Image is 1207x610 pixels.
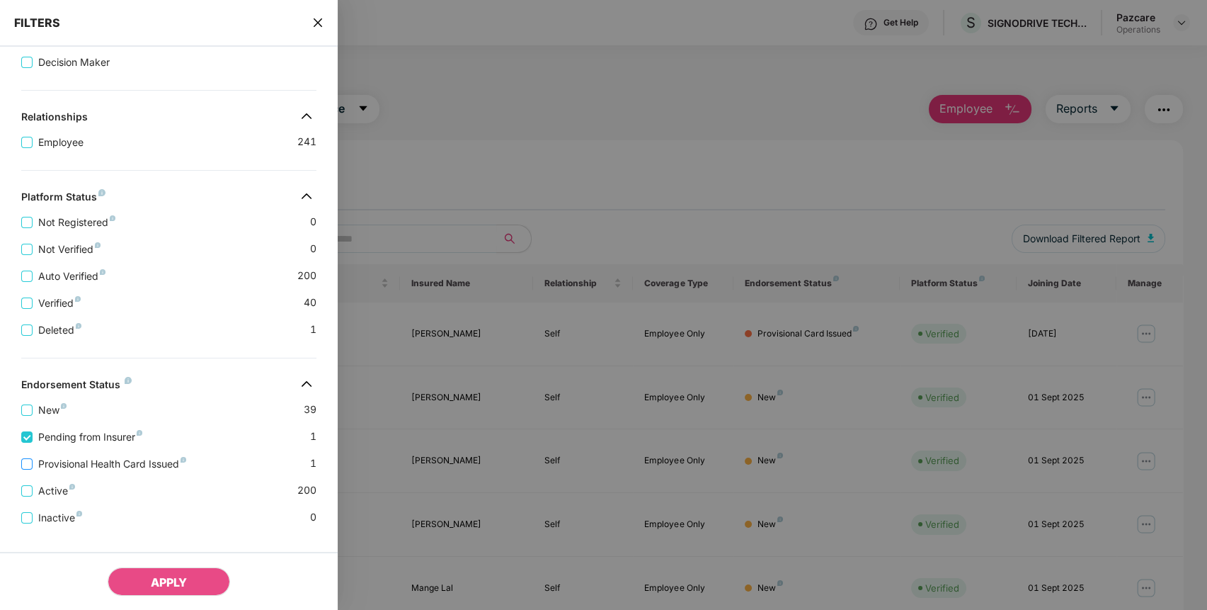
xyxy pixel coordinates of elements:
[76,323,81,329] img: svg+xml;base64,PHN2ZyB4bWxucz0iaHR0cDovL3d3dy53My5vcmcvMjAwMC9zdmciIHdpZHRoPSI4IiBoZWlnaHQ9IjgiIH...
[33,429,148,445] span: Pending from Insurer
[33,295,86,311] span: Verified
[21,378,132,395] div: Endorsement Status
[33,402,72,418] span: New
[312,16,324,30] span: close
[61,403,67,409] img: svg+xml;base64,PHN2ZyB4bWxucz0iaHR0cDovL3d3dy53My5vcmcvMjAwMC9zdmciIHdpZHRoPSI4IiBoZWlnaHQ9IjgiIH...
[310,214,316,230] span: 0
[110,215,115,221] img: svg+xml;base64,PHN2ZyB4bWxucz0iaHR0cDovL3d3dy53My5vcmcvMjAwMC9zdmciIHdpZHRoPSI4IiBoZWlnaHQ9IjgiIH...
[98,189,105,196] img: svg+xml;base64,PHN2ZyB4bWxucz0iaHR0cDovL3d3dy53My5vcmcvMjAwMC9zdmciIHdpZHRoPSI4IiBoZWlnaHQ9IjgiIH...
[151,575,187,589] span: APPLY
[310,429,316,445] span: 1
[125,377,132,384] img: svg+xml;base64,PHN2ZyB4bWxucz0iaHR0cDovL3d3dy53My5vcmcvMjAwMC9zdmciIHdpZHRoPSI4IiBoZWlnaHQ9IjgiIH...
[310,509,316,526] span: 0
[137,430,142,436] img: svg+xml;base64,PHN2ZyB4bWxucz0iaHR0cDovL3d3dy53My5vcmcvMjAwMC9zdmciIHdpZHRoPSI4IiBoZWlnaHQ9IjgiIH...
[95,242,101,248] img: svg+xml;base64,PHN2ZyB4bWxucz0iaHR0cDovL3d3dy53My5vcmcvMjAwMC9zdmciIHdpZHRoPSI4IiBoZWlnaHQ9IjgiIH...
[33,510,88,526] span: Inactive
[33,135,89,150] span: Employee
[33,483,81,499] span: Active
[33,215,121,230] span: Not Registered
[33,242,106,257] span: Not Verified
[100,269,105,275] img: svg+xml;base64,PHN2ZyB4bWxucz0iaHR0cDovL3d3dy53My5vcmcvMjAwMC9zdmciIHdpZHRoPSI4IiBoZWlnaHQ9IjgiIH...
[295,185,318,208] img: svg+xml;base64,PHN2ZyB4bWxucz0iaHR0cDovL3d3dy53My5vcmcvMjAwMC9zdmciIHdpZHRoPSIzMiIgaGVpZ2h0PSIzMi...
[21,111,88,128] div: Relationships
[14,16,60,30] span: FILTERS
[310,456,316,472] span: 1
[297,482,316,499] span: 200
[295,105,318,128] img: svg+xml;base64,PHN2ZyB4bWxucz0iaHR0cDovL3d3dy53My5vcmcvMjAwMC9zdmciIHdpZHRoPSIzMiIgaGVpZ2h0PSIzMi...
[181,457,186,463] img: svg+xml;base64,PHN2ZyB4bWxucz0iaHR0cDovL3d3dy53My5vcmcvMjAwMC9zdmciIHdpZHRoPSI4IiBoZWlnaHQ9IjgiIH...
[33,55,115,70] span: Decision Maker
[33,456,192,472] span: Provisional Health Card Issued
[21,191,105,208] div: Platform Status
[69,484,75,490] img: svg+xml;base64,PHN2ZyB4bWxucz0iaHR0cDovL3d3dy53My5vcmcvMjAwMC9zdmciIHdpZHRoPSI4IiBoZWlnaHQ9IjgiIH...
[304,402,316,418] span: 39
[310,241,316,257] span: 0
[75,296,81,302] img: svg+xml;base64,PHN2ZyB4bWxucz0iaHR0cDovL3d3dy53My5vcmcvMjAwMC9zdmciIHdpZHRoPSI4IiBoZWlnaHQ9IjgiIH...
[297,268,316,284] span: 200
[297,134,316,150] span: 241
[33,269,111,284] span: Auto Verified
[310,322,316,338] span: 1
[76,511,82,516] img: svg+xml;base64,PHN2ZyB4bWxucz0iaHR0cDovL3d3dy53My5vcmcvMjAwMC9zdmciIHdpZHRoPSI4IiBoZWlnaHQ9IjgiIH...
[295,373,318,395] img: svg+xml;base64,PHN2ZyB4bWxucz0iaHR0cDovL3d3dy53My5vcmcvMjAwMC9zdmciIHdpZHRoPSIzMiIgaGVpZ2h0PSIzMi...
[304,295,316,311] span: 40
[108,567,230,596] button: APPLY
[33,322,87,338] span: Deleted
